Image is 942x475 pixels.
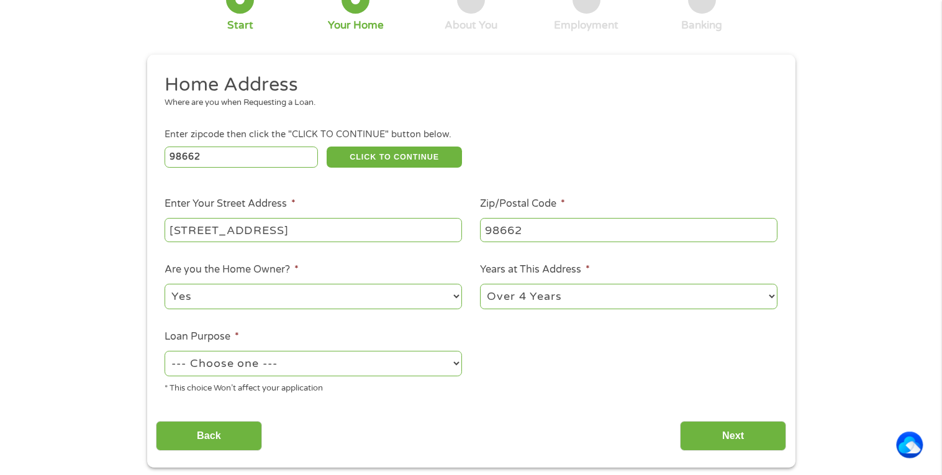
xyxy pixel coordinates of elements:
[327,147,462,168] button: CLICK TO CONTINUE
[165,128,777,142] div: Enter zipcode then click the "CLICK TO CONTINUE" button below.
[554,19,618,32] div: Employment
[156,421,262,451] input: Back
[681,19,722,32] div: Banking
[165,197,296,210] label: Enter Your Street Address
[328,19,384,32] div: Your Home
[680,421,786,451] input: Next
[165,147,318,168] input: Enter Zipcode (e.g 01510)
[165,73,768,97] h2: Home Address
[480,263,590,276] label: Years at This Address
[165,330,239,343] label: Loan Purpose
[445,19,497,32] div: About You
[480,197,565,210] label: Zip/Postal Code
[165,263,299,276] label: Are you the Home Owner?
[165,97,768,109] div: Where are you when Requesting a Loan.
[227,19,253,32] div: Start
[165,218,462,242] input: 1 Main Street
[165,378,462,395] div: * This choice Won’t affect your application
